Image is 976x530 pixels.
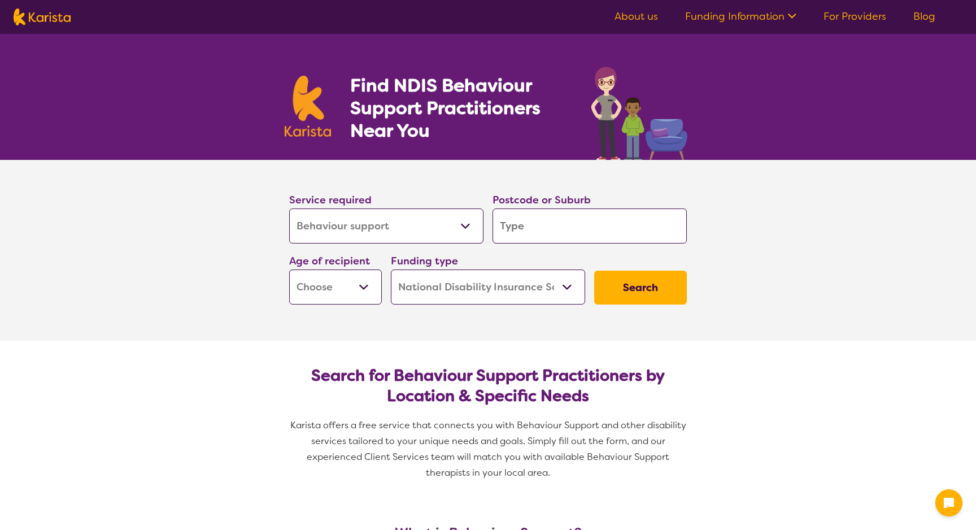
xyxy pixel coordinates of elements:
[285,76,331,137] img: Karista logo
[913,10,935,23] a: Blog
[298,366,678,406] h2: Search for Behaviour Support Practitioners by Location & Specific Needs
[350,74,569,142] h1: Find NDIS Behaviour Support Practitioners Near You
[615,10,658,23] a: About us
[493,208,687,244] input: Type
[493,193,591,207] label: Postcode or Suburb
[823,10,886,23] a: For Providers
[391,254,458,268] label: Funding type
[588,61,691,160] img: behaviour-support
[285,418,691,481] p: Karista offers a free service that connects you with Behaviour Support and other disability servi...
[289,254,370,268] label: Age of recipient
[594,271,687,305] button: Search
[685,10,796,23] a: Funding Information
[289,193,372,207] label: Service required
[14,8,71,25] img: Karista logo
